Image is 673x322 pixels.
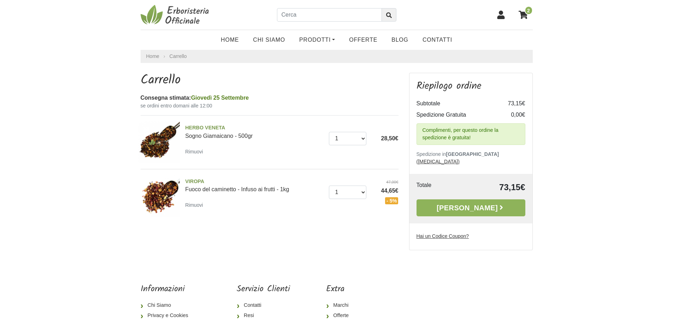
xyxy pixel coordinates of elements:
[141,4,211,25] img: Erboristeria Officinale
[185,178,324,186] span: VIROPA
[525,6,533,15] span: 2
[141,50,533,63] nav: breadcrumb
[446,151,499,157] b: [GEOGRAPHIC_DATA]
[185,149,203,154] small: Rimuovi
[417,98,497,109] td: Subtotale
[141,284,201,294] h5: Informazioni
[185,124,324,139] a: HERBO VENETASogno Giamaicano - 500gr
[417,159,460,164] a: ([MEDICAL_DATA])
[415,33,459,47] a: Contatti
[417,123,525,145] div: Complimenti, per questo ordine la spedizione è gratuita!
[141,73,399,88] h1: Carrello
[185,124,324,132] span: HERBO VENETA
[185,202,203,208] small: Rimuovi
[141,310,201,321] a: Privacy e Cookies
[372,187,399,195] span: 44,65€
[141,102,399,110] small: se ordini entro domani alle 12:00
[326,284,373,294] h5: Extra
[237,284,290,294] h5: Servizio Clienti
[214,33,246,47] a: Home
[381,135,399,141] span: 28,50€
[277,8,382,22] input: Cerca
[409,284,532,309] iframe: fb:page Facebook Social Plugin
[456,181,525,194] td: 73,15€
[170,53,187,59] a: Carrello
[417,80,525,92] h3: Riepilogo ordine
[417,199,525,216] a: [PERSON_NAME]
[292,33,342,47] a: Prodotti
[417,233,469,239] u: Hai un Codice Coupon?
[138,121,180,163] img: Sogno Giamaicano - 500gr
[372,179,399,185] del: 47,00€
[146,53,159,60] a: Home
[237,310,290,321] a: Resi
[417,233,469,240] label: Hai un Codice Coupon?
[185,200,206,209] a: Rimuovi
[237,300,290,311] a: Contatti
[326,300,373,311] a: Marchi
[497,98,525,109] td: 73,15€
[185,147,206,156] a: Rimuovi
[246,33,292,47] a: Chi Siamo
[138,175,180,217] img: Fuoco del caminetto - Infuso ai frutti - 1kg
[185,178,324,193] a: VIROPAFuoco del caminetto - Infuso ai frutti - 1kg
[141,94,399,102] div: Consegna stimata:
[515,6,533,24] a: 2
[417,109,497,121] td: Spedizione Gratuita
[141,300,201,311] a: Chi Siamo
[497,109,525,121] td: 0,00€
[417,151,525,165] p: Spedizione in
[384,33,415,47] a: Blog
[385,197,399,204] span: - 5%
[326,310,373,321] a: Offerte
[342,33,384,47] a: OFFERTE
[191,95,249,101] span: Giovedì 25 Settembre
[417,181,456,194] td: Totale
